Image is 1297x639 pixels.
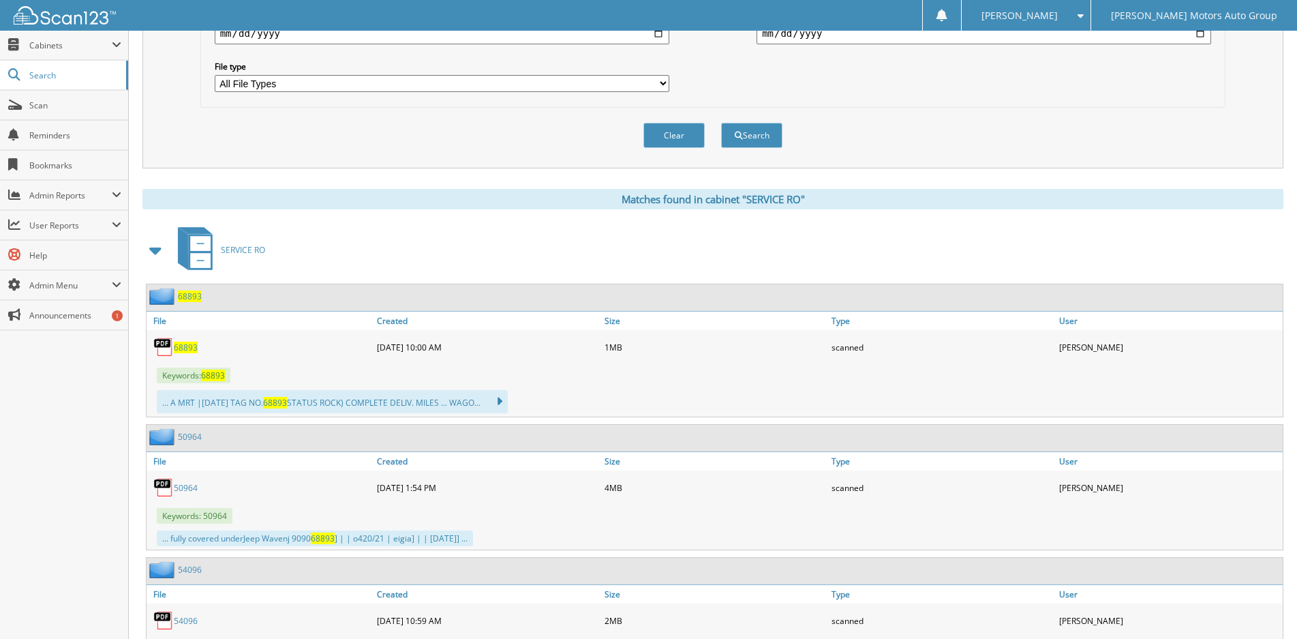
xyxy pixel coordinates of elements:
a: 50964 [178,431,202,443]
span: Admin Menu [29,280,112,291]
span: Admin Reports [29,190,112,201]
a: Size [601,452,828,471]
div: [DATE] 10:59 AM [373,607,600,634]
span: 68893 [311,533,335,544]
a: User [1056,585,1283,604]
a: SERVICE RO [170,223,265,277]
input: end [757,23,1211,44]
div: ... fully covered underJeep Wavenj 9090 ] | | o420/21 | eigia] | | [DATE]] ... [157,531,473,546]
a: File [147,585,373,604]
a: 68893 [174,342,198,353]
span: Keywords: [157,368,230,383]
div: 2MB [601,607,828,634]
div: 1MB [601,333,828,361]
span: Keywords: 50964 [157,508,232,524]
span: [PERSON_NAME] Motors Auto Group [1111,12,1277,20]
span: Cabinets [29,40,112,51]
a: Created [373,585,600,604]
a: File [147,312,373,330]
img: folder2.png [149,428,178,445]
a: User [1056,312,1283,330]
span: Reminders [29,130,121,141]
div: [PERSON_NAME] [1056,474,1283,501]
a: Type [828,312,1055,330]
div: scanned [828,474,1055,501]
span: 68893 [263,397,287,408]
img: PDF.png [153,337,174,357]
label: File type [215,61,669,72]
span: [PERSON_NAME] [981,12,1058,20]
span: User Reports [29,220,112,231]
div: 4MB [601,474,828,501]
input: start [215,23,669,44]
a: 68893 [178,291,202,302]
button: Clear [643,123,705,148]
a: 50964 [174,482,198,494]
img: scan123-logo-white.svg [14,6,116,25]
div: Matches found in cabinet "SERVICE RO" [142,189,1283,209]
a: File [147,452,373,471]
div: [DATE] 1:54 PM [373,474,600,501]
a: Created [373,452,600,471]
div: ... A MRT |[DATE] TAG NO. STATUS ROCK) COMPLETE DELIV. MILES ... WAGO... [157,390,508,413]
a: 54096 [174,615,198,627]
img: PDF.png [153,477,174,498]
a: Size [601,585,828,604]
span: Search [29,70,119,81]
img: folder2.png [149,288,178,305]
div: [DATE] 10:00 AM [373,333,600,361]
span: 68893 [201,370,225,381]
button: Search [721,123,782,148]
div: 1 [112,310,123,321]
span: Bookmarks [29,160,121,171]
span: SERVICE RO [221,244,265,256]
div: [PERSON_NAME] [1056,607,1283,634]
span: Announcements [29,310,121,321]
span: Scan [29,100,121,111]
a: 54096 [178,564,202,576]
a: Type [828,452,1055,471]
a: Type [828,585,1055,604]
div: scanned [828,607,1055,634]
a: User [1056,452,1283,471]
div: [PERSON_NAME] [1056,333,1283,361]
a: Created [373,312,600,330]
img: PDF.png [153,610,174,631]
img: folder2.png [149,561,178,578]
span: Help [29,250,121,261]
div: scanned [828,333,1055,361]
a: Size [601,312,828,330]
